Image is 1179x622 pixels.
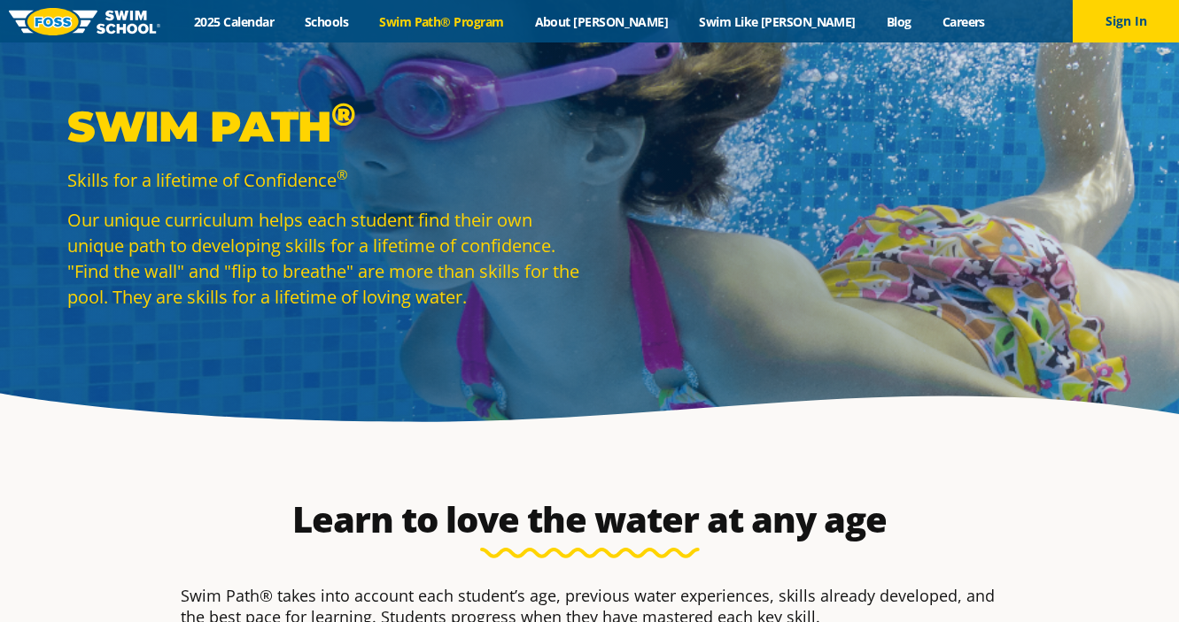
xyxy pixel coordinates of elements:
p: Swim Path [67,100,581,153]
p: Our unique curriculum helps each student find their own unique path to developing skills for a li... [67,207,581,310]
a: Swim Path® Program [364,13,519,30]
img: FOSS Swim School Logo [9,8,160,35]
a: About [PERSON_NAME] [519,13,684,30]
p: Skills for a lifetime of Confidence [67,167,581,193]
h2: Learn to love the water at any age [172,498,1008,541]
a: Blog [871,13,927,30]
a: 2025 Calendar [179,13,290,30]
a: Schools [290,13,364,30]
a: Swim Like [PERSON_NAME] [684,13,872,30]
sup: ® [337,165,347,183]
sup: ® [331,95,355,134]
a: Careers [927,13,1000,30]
